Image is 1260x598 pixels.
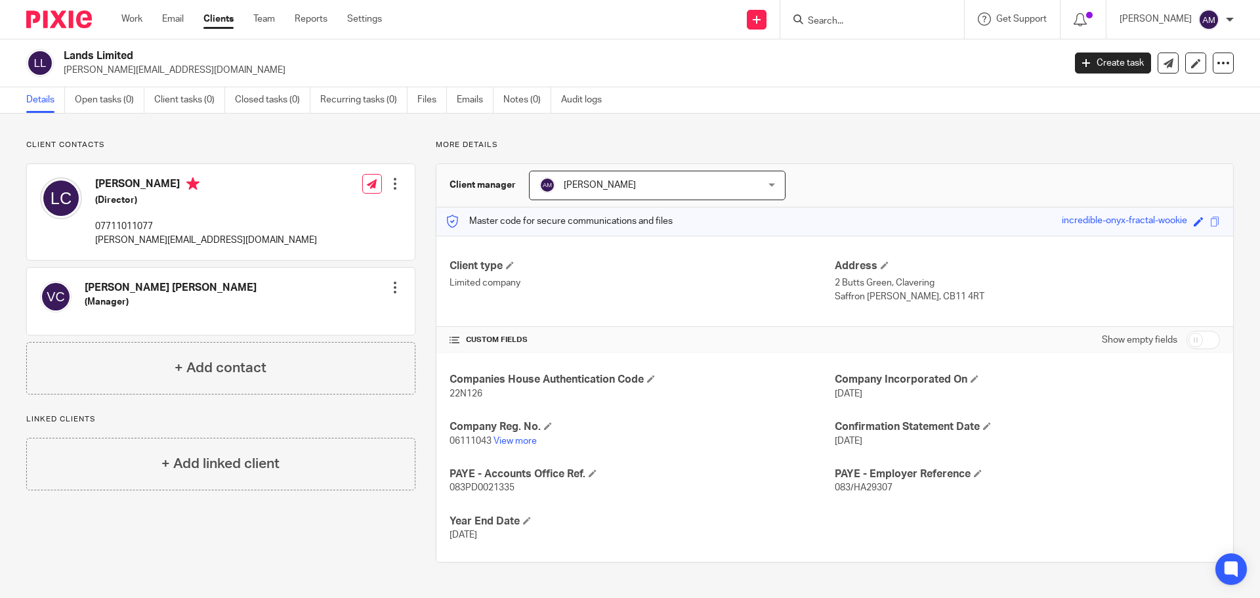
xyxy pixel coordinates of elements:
span: Get Support [996,14,1047,24]
h5: (Director) [95,194,317,207]
h4: PAYE - Employer Reference [835,467,1220,481]
img: svg%3E [539,177,555,193]
h5: (Manager) [85,295,257,309]
p: [PERSON_NAME] [1120,12,1192,26]
h3: Client manager [450,179,516,192]
span: [DATE] [450,530,477,540]
p: Limited company [450,276,835,289]
h4: + Add contact [175,358,266,378]
img: Pixie [26,11,92,28]
h4: CUSTOM FIELDS [450,335,835,345]
p: Client contacts [26,140,415,150]
img: svg%3E [26,49,54,77]
span: [PERSON_NAME] [564,181,636,190]
h4: Companies House Authentication Code [450,373,835,387]
p: [PERSON_NAME][EMAIL_ADDRESS][DOMAIN_NAME] [95,234,317,247]
i: Primary [186,177,199,190]
span: 22N126 [450,389,482,398]
div: incredible-onyx-fractal-wookie [1062,214,1187,229]
a: Team [253,12,275,26]
a: Create task [1075,53,1151,74]
span: [DATE] [835,389,862,398]
h4: Confirmation Statement Date [835,420,1220,434]
span: [DATE] [835,437,862,446]
img: svg%3E [1198,9,1219,30]
a: Closed tasks (0) [235,87,310,113]
a: Notes (0) [503,87,551,113]
p: 2 Butts Green, Clavering [835,276,1220,289]
h4: Year End Date [450,515,835,528]
a: Audit logs [561,87,612,113]
h4: Client type [450,259,835,273]
a: Files [417,87,447,113]
a: Clients [203,12,234,26]
a: Email [162,12,184,26]
p: Saffron [PERSON_NAME], CB11 4RT [835,290,1220,303]
span: 06111043 [450,437,492,446]
h4: [PERSON_NAME] [95,177,317,194]
a: Reports [295,12,327,26]
h4: Company Incorporated On [835,373,1220,387]
h4: Company Reg. No. [450,420,835,434]
p: 07711011077 [95,220,317,233]
img: svg%3E [40,281,72,312]
a: Details [26,87,65,113]
input: Search [807,16,925,28]
a: Work [121,12,142,26]
a: Settings [347,12,382,26]
span: 083PD0021335 [450,483,514,492]
h4: PAYE - Accounts Office Ref. [450,467,835,481]
h4: + Add linked client [161,454,280,474]
label: Show empty fields [1102,333,1177,347]
a: Client tasks (0) [154,87,225,113]
a: Emails [457,87,493,113]
p: More details [436,140,1234,150]
h4: [PERSON_NAME] [PERSON_NAME] [85,281,257,295]
p: Linked clients [26,414,415,425]
a: Open tasks (0) [75,87,144,113]
a: View more [493,437,537,446]
span: 083/HA29307 [835,483,892,492]
h4: Address [835,259,1220,273]
p: Master code for secure communications and files [446,215,673,228]
a: Recurring tasks (0) [320,87,408,113]
img: svg%3E [40,177,82,219]
h2: Lands Limited [64,49,857,63]
p: [PERSON_NAME][EMAIL_ADDRESS][DOMAIN_NAME] [64,64,1055,77]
